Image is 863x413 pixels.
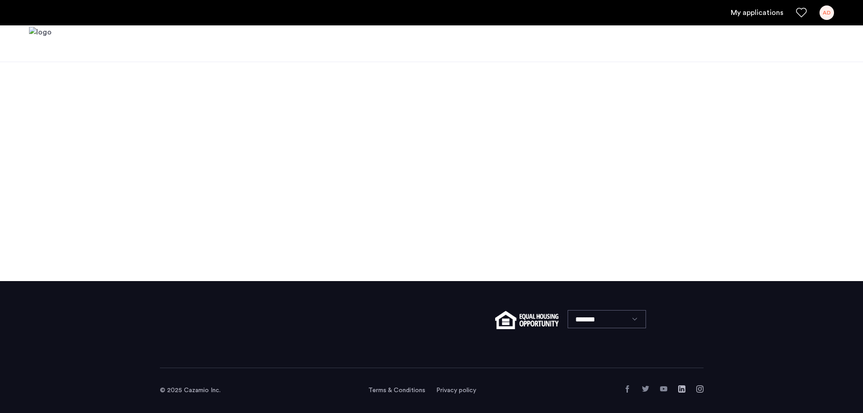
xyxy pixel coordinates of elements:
img: equal-housing.png [495,311,558,329]
img: logo [29,27,52,61]
a: YouTube [660,385,667,393]
a: Twitter [642,385,649,393]
a: Cazamio logo [29,27,52,61]
a: Privacy policy [436,386,476,395]
a: Instagram [696,385,704,393]
a: Favorites [796,7,807,18]
select: Language select [568,310,646,328]
a: My application [731,7,783,18]
span: © 2025 Cazamio Inc. [160,387,221,394]
a: Terms and conditions [368,386,425,395]
a: Facebook [624,385,631,393]
div: AD [820,5,834,20]
a: LinkedIn [678,385,685,393]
